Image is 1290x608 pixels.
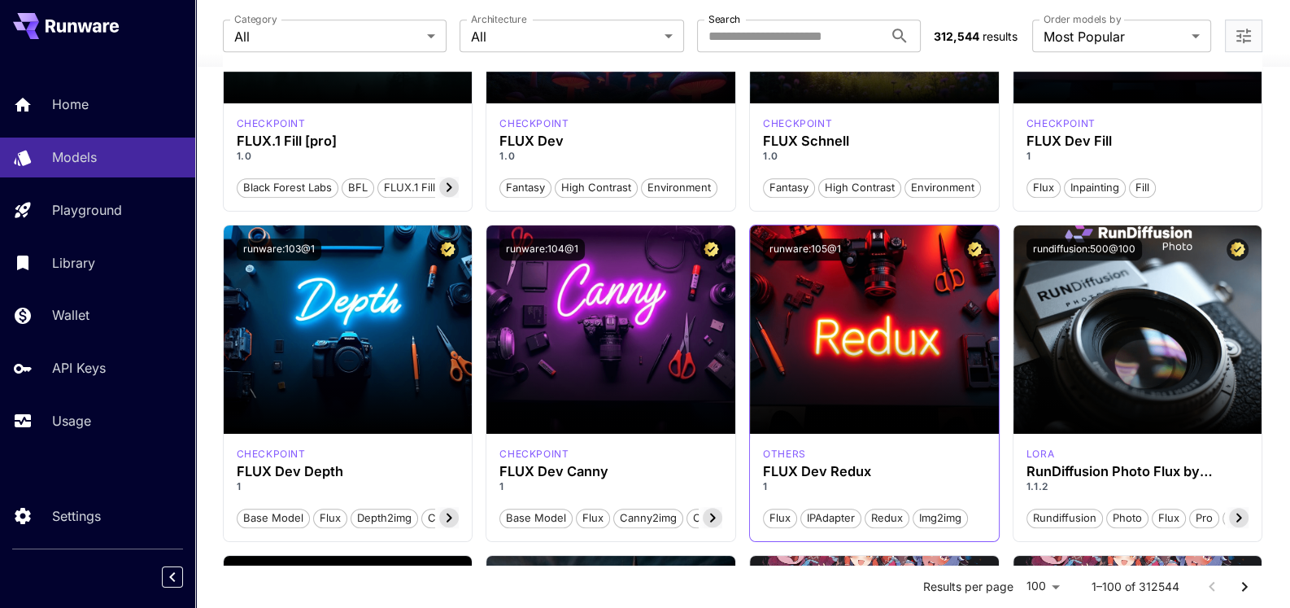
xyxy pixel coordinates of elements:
button: BFL [342,177,374,198]
span: Most Popular [1044,27,1185,46]
button: Collapse sidebar [162,566,183,588]
span: depth2img [351,510,417,527]
h3: FLUX Dev Depth [237,464,460,479]
button: Fantasy [763,177,815,198]
span: controlnet [422,510,487,527]
div: RunDiffusion Photo Flux by RunDiffusion [1026,464,1249,479]
button: Fantasy [499,177,551,198]
button: Go to next page [1228,571,1261,603]
h3: FLUX.1 Fill [pro] [237,133,460,149]
button: img2img [913,507,968,528]
h3: FLUX Dev Redux [763,464,986,479]
span: pro [1190,510,1218,527]
button: controlnet [686,507,753,528]
h3: FLUX Dev [499,133,722,149]
span: Flux [314,510,346,527]
span: Environment [905,180,980,196]
h3: FLUX Dev Canny [499,464,722,479]
div: FLUX.1 D [1026,447,1054,461]
p: checkpoint [237,447,306,461]
div: fluxpro [237,116,306,131]
button: Flux [313,507,347,528]
button: controlnet [421,507,488,528]
p: Results per page [923,579,1013,595]
span: Base model [500,510,572,527]
span: 312,544 [934,29,979,43]
p: API Keys [52,358,106,378]
span: results [983,29,1018,43]
p: 1 [237,479,460,494]
p: checkpoint [237,116,306,131]
p: checkpoint [763,116,832,131]
span: All [471,27,658,46]
div: FLUX.1 S [763,116,832,131]
button: rundiffusion:500@100 [1026,238,1142,260]
p: Home [52,94,89,114]
button: photo [1106,507,1148,528]
button: Flux [576,507,610,528]
span: All [234,27,421,46]
span: canny2img [614,510,682,527]
p: Usage [52,411,91,431]
p: 1.1.2 [1026,479,1249,494]
span: controlnet [687,510,752,527]
span: photo [1107,510,1148,527]
button: Open more filters [1234,26,1253,46]
span: Inpainting [1065,180,1125,196]
div: FLUX.1 D [499,116,569,131]
div: FLUX.1 D [499,447,569,461]
p: Settings [52,506,101,526]
button: Certified Model – Vetted for best performance and includes a commercial license. [964,238,986,260]
h3: FLUX Schnell [763,133,986,149]
p: Library [52,253,95,273]
p: 1 [763,479,986,494]
p: Models [52,147,97,167]
span: Flux [577,510,609,527]
span: rundiffusion [1027,510,1102,527]
button: Fill [1129,177,1156,198]
button: Environment [641,177,717,198]
button: rundiffusion [1026,507,1103,528]
button: Base model [237,507,310,528]
label: Architecture [471,12,526,26]
button: Inpainting [1064,177,1126,198]
div: FLUX.1 D [1026,116,1096,131]
button: Certified Model – Vetted for best performance and includes a commercial license. [700,238,722,260]
span: Base model [238,510,309,527]
button: Flux [763,507,797,528]
button: runware:105@1 [763,238,848,260]
button: flux [1152,507,1186,528]
p: lora [1026,447,1054,461]
p: 1 [499,479,722,494]
button: runware:103@1 [237,238,321,260]
span: img2img [913,510,967,527]
p: others [763,447,806,461]
button: IPAdapter [800,507,861,528]
button: FLUX.1 Fill [pro] [377,177,470,198]
span: flux [1153,510,1185,527]
button: High Contrast [555,177,638,198]
button: High Contrast [818,177,901,198]
button: pro [1189,507,1219,528]
button: depth2img [351,507,418,528]
div: FLUX.1 D [763,447,806,461]
button: Redux [865,507,909,528]
p: checkpoint [499,447,569,461]
p: 1.0 [499,149,722,164]
span: FLUX.1 Fill [pro] [378,180,469,196]
button: runware:104@1 [499,238,585,260]
span: Fantasy [764,180,814,196]
button: Flux [1026,177,1061,198]
button: Certified Model – Vetted for best performance and includes a commercial license. [1227,238,1249,260]
span: BFL [342,180,373,196]
button: Certified Model – Vetted for best performance and includes a commercial license. [437,238,459,260]
h3: FLUX Dev Fill [1026,133,1249,149]
p: 1.0 [763,149,986,164]
button: Base model [499,507,573,528]
span: Fill [1130,180,1155,196]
